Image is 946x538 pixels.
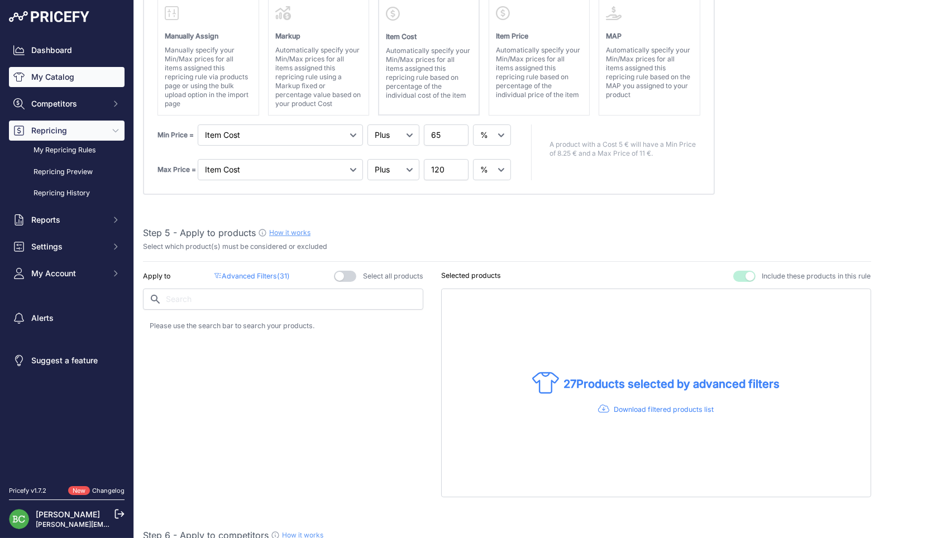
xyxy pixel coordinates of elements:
p: Selected products [441,271,501,281]
p: Select which product(s) must be considered or excluded [143,242,327,252]
span: ( ) [277,272,290,280]
p: Download filtered products list [614,405,714,415]
p: Advanced Filters [214,271,289,282]
nav: Sidebar [9,40,125,473]
button: Settings [9,237,125,257]
strong: Manually Assign [165,32,218,40]
div: Pricefy v1.7.2 [9,486,46,496]
button: Reports [9,210,125,230]
a: [PERSON_NAME] [36,510,100,519]
strong: Markup [275,32,300,40]
strong: Min Price = [157,131,194,139]
p: A product with a Cost 5 € will have a Min Price of 8.25 € and a Max Price of 11 €. [550,140,700,158]
a: [PERSON_NAME][EMAIL_ADDRESS][DOMAIN_NAME][PERSON_NAME] [36,520,263,529]
input: 1 [424,159,469,180]
span: My Account [31,268,104,279]
span: Settings [31,241,104,252]
a: Repricing Preview [9,162,125,182]
a: Repricing History [9,184,125,203]
span: Repricing [31,125,104,136]
p: Apply to [143,271,170,282]
a: Alerts [9,308,125,328]
button: Competitors [9,94,125,114]
input: Search [143,289,423,310]
a: My Repricing Rules [9,141,125,160]
span: Reports [31,214,104,225]
a: Changelog [92,487,125,494]
strong: Item Cost [386,32,417,41]
span: Step 5 - Apply to products [143,227,256,238]
span: New [68,486,90,496]
a: How it works [269,228,310,237]
strong: Item Price [496,32,528,40]
p: Automatically specify your Min/Max prices for all items assigned this repricing rule based on the... [606,46,693,99]
p: Automatically specify your Min/Max prices for all items assigned this repricing rule based on per... [496,46,583,99]
p: Manually specify your Min/Max prices for all items assigned this repricing rule via products page... [165,46,252,108]
span: 31 [280,272,287,280]
p: Automatically specify your Min/Max prices for all items assigned this repricing rule based on per... [386,46,472,100]
button: My Account [9,263,125,284]
button: Repricing [9,121,125,141]
span: Select all products [363,271,423,282]
strong: MAP [606,32,622,40]
input: 1 [424,124,469,146]
span: 27 [563,377,576,391]
strong: Max Price = [157,165,196,174]
p: Products selected by advanced filters [563,376,780,392]
span: Include these products in this rule [762,271,871,282]
img: Pricefy Logo [9,11,89,22]
a: My Catalog [9,67,125,87]
a: Dashboard [9,40,125,60]
a: Suggest a feature [9,350,125,371]
p: Automatically specify your Min/Max prices for all items assigned this repricing rule using a Mark... [275,46,362,108]
span: Competitors [31,98,104,109]
p: Please use the search bar to search your products. [150,321,417,332]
